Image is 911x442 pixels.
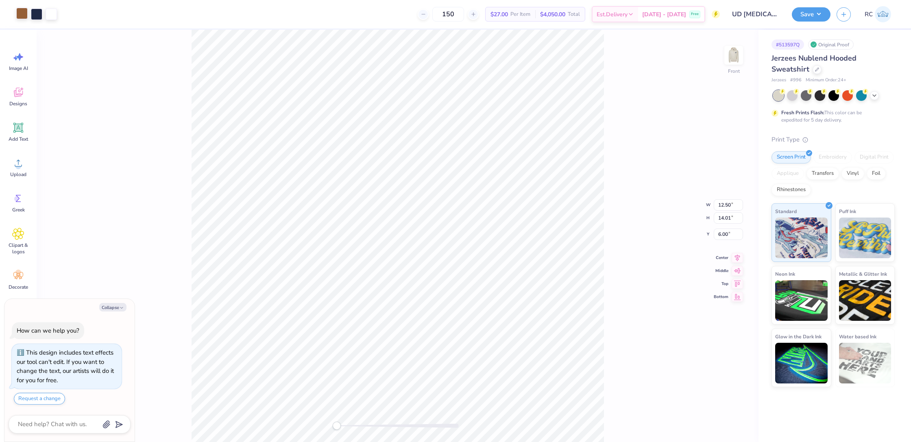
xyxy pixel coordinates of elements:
span: Neon Ink [775,270,795,278]
span: Est. Delivery [597,10,628,19]
button: Save [792,7,830,22]
span: Center [714,255,728,261]
a: RC [861,6,895,22]
span: Middle [714,268,728,274]
span: $4,050.00 [540,10,565,19]
span: # 996 [790,77,802,84]
div: This color can be expedited for 5 day delivery. [781,109,881,124]
input: Untitled Design [726,6,786,22]
div: Front [728,67,740,75]
img: Neon Ink [775,280,828,321]
div: Accessibility label [333,422,341,430]
span: Jerzees [772,77,786,84]
div: Rhinestones [772,184,811,196]
img: Standard [775,218,828,258]
span: Water based Ink [839,332,876,341]
span: Metallic & Glitter Ink [839,270,887,278]
img: Reilly Chin(cm) [875,6,891,22]
div: Original Proof [808,39,854,50]
span: Image AI [9,65,28,72]
span: Decorate [9,284,28,290]
div: This design includes text effects our tool can't edit. If you want to change the text, our artist... [17,348,114,384]
input: – – [432,7,464,22]
span: Glow in the Dark Ink [775,332,822,341]
div: How can we help you? [17,327,79,335]
span: Top [714,281,728,287]
img: Front [726,47,742,63]
span: Bottom [714,294,728,300]
img: Glow in the Dark Ink [775,343,828,383]
span: $27.00 [490,10,508,19]
img: Puff Ink [839,218,891,258]
div: Transfers [806,168,839,180]
div: Applique [772,168,804,180]
span: [DATE] - [DATE] [642,10,686,19]
div: Print Type [772,135,895,144]
span: Per Item [510,10,530,19]
div: Embroidery [813,151,852,163]
span: Clipart & logos [5,242,32,255]
div: Foil [867,168,886,180]
span: Minimum Order: 24 + [806,77,846,84]
span: Designs [9,100,27,107]
div: Screen Print [772,151,811,163]
span: Upload [10,171,26,178]
button: Collapse [99,303,126,311]
span: Free [691,11,699,17]
strong: Fresh Prints Flash: [781,109,824,116]
span: Jerzees Nublend Hooded Sweatshirt [772,53,857,74]
img: Metallic & Glitter Ink [839,280,891,321]
span: RC [865,10,873,19]
button: Request a change [14,393,65,405]
span: Add Text [9,136,28,142]
div: # 513597Q [772,39,804,50]
div: Vinyl [841,168,864,180]
span: Puff Ink [839,207,856,216]
img: Water based Ink [839,343,891,383]
span: Standard [775,207,797,216]
span: Total [568,10,580,19]
div: Digital Print [854,151,894,163]
span: Greek [12,207,25,213]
